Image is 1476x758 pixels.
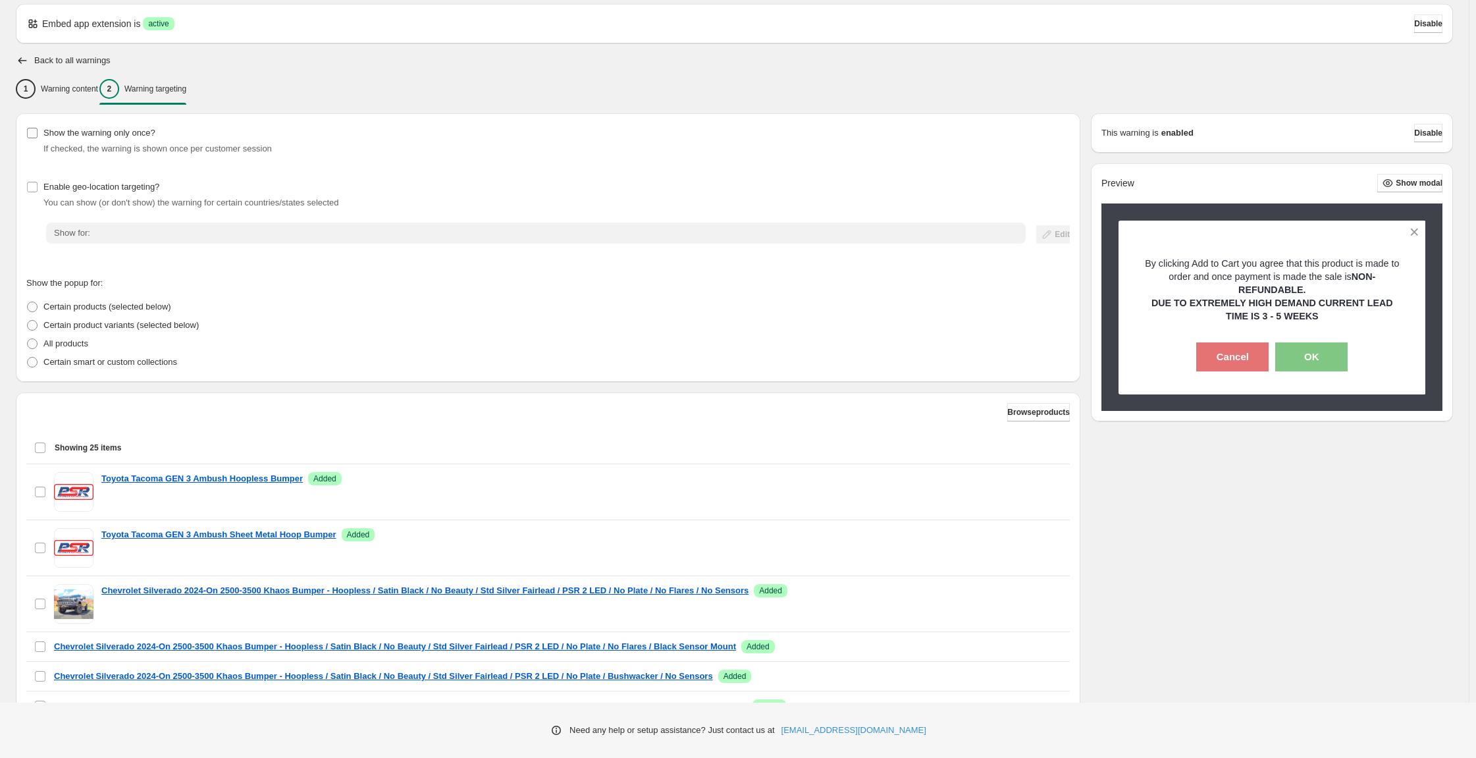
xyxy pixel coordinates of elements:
[1396,178,1442,188] span: Show modal
[1101,178,1134,189] h2: Preview
[99,79,119,99] div: 2
[16,75,98,103] button: 1Warning content
[43,302,171,311] span: Certain products (selected below)
[1275,342,1348,371] button: OK
[1414,14,1442,33] button: Disable
[1161,126,1194,140] strong: enabled
[781,724,926,737] a: [EMAIL_ADDRESS][DOMAIN_NAME]
[1142,257,1403,296] p: By clicking Add to Cart you agree that this product is made to order and once payment is made the...
[1151,298,1393,321] strong: DUE TO EXTREMELY HIGH DEMAND CURRENT LEAD TIME IS 3 - 5 WEEKS
[101,584,749,597] a: Chevrolet Silverado 2024-On 2500-3500 Khaos Bumper - Hoopless / Satin Black / No Beauty / Std Sil...
[16,79,36,99] div: 1
[313,474,336,484] span: Added
[759,585,782,596] span: Added
[1377,174,1442,192] button: Show modal
[54,640,736,653] a: Chevrolet Silverado 2024-On 2500-3500 Khaos Bumper - Hoopless / Satin Black / No Beauty / Std Sil...
[724,671,747,682] span: Added
[54,699,747,713] a: Chevrolet Silverado 2024-On 2500-3500 Khaos Bumper - Hoopless / Satin Black / No Beauty / Std Sil...
[1007,403,1070,421] button: Browseproducts
[1196,342,1269,371] button: Cancel
[42,17,140,30] p: Embed app extension is
[54,228,90,238] span: Show for:
[26,278,103,288] span: Show the popup for:
[43,182,159,192] span: Enable geo-location targeting?
[1007,407,1070,418] span: Browse products
[99,75,186,103] button: 2Warning targeting
[54,670,713,683] a: Chevrolet Silverado 2024-On 2500-3500 Khaos Bumper - Hoopless / Satin Black / No Beauty / Std Sil...
[124,84,186,94] p: Warning targeting
[148,18,169,29] span: active
[43,320,199,330] span: Certain product variants (selected below)
[43,144,272,153] span: If checked, the warning is shown once per customer session
[1414,128,1442,138] span: Disable
[347,529,370,540] span: Added
[34,55,111,66] h2: Back to all warnings
[55,443,121,453] span: Showing 25 items
[43,128,155,138] span: Show the warning only once?
[747,641,770,652] span: Added
[101,472,303,485] a: Toyota Tacoma GEN 3 Ambush Hoopless Bumper
[101,528,336,541] a: Toyota Tacoma GEN 3 Ambush Sheet Metal Hoop Bumper
[43,356,177,369] p: Certain smart or custom collections
[1414,18,1442,29] span: Disable
[41,84,98,94] p: Warning content
[43,337,88,350] p: All products
[758,701,781,711] span: Added
[1414,124,1442,142] button: Disable
[43,198,339,207] span: You can show (or don't show) the warning for certain countries/states selected
[1101,126,1159,140] p: This warning is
